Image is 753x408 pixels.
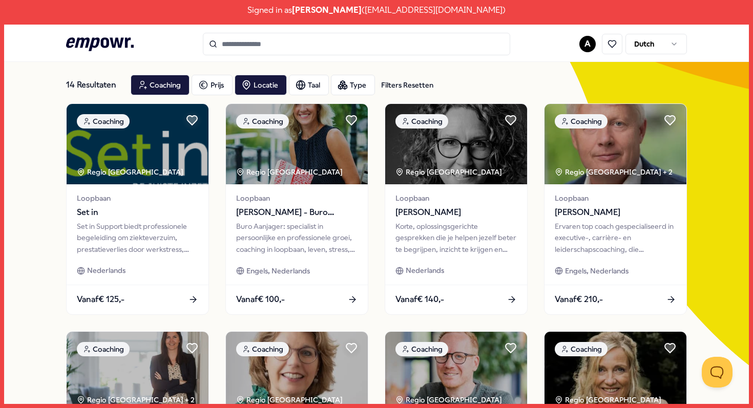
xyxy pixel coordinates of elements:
span: Vanaf € 100,- [236,293,285,306]
span: Vanaf € 125,- [77,293,124,306]
div: Coaching [555,342,608,356]
span: Nederlands [406,265,444,276]
span: Engels, Nederlands [246,265,310,276]
img: package image [385,104,527,184]
div: Set in Support biedt professionele begeleiding om ziekteverzuim, prestatieverlies door werkstress... [77,221,198,255]
div: Regio [GEOGRAPHIC_DATA] + 2 [77,394,195,405]
div: Regio [GEOGRAPHIC_DATA] [236,166,344,178]
div: Coaching [236,342,289,356]
div: Regio [GEOGRAPHIC_DATA] [395,394,504,405]
a: package imageCoachingRegio [GEOGRAPHIC_DATA] + 2Loopbaan[PERSON_NAME]Ervaren top coach gespeciali... [544,103,687,315]
input: Search for products, categories or subcategories [203,33,510,55]
button: Prijs [192,75,233,95]
div: Regio [GEOGRAPHIC_DATA] [555,394,663,405]
div: Coaching [77,342,130,356]
button: Type [331,75,375,95]
div: Coaching [395,114,448,128]
div: Coaching [77,114,130,128]
iframe: Help Scout Beacon - Open [702,357,733,388]
img: package image [226,104,368,184]
span: Engels, Nederlands [565,265,629,276]
span: Loopbaan [395,192,517,204]
button: A [579,36,596,52]
div: Regio [GEOGRAPHIC_DATA] [77,166,185,178]
img: package image [67,104,208,184]
div: 14 Resultaten [66,75,122,95]
button: Locatie [235,75,287,95]
div: Buro Aanjager: specialist in persoonlijke en professionele groei, coaching in loopbaan, leven, st... [236,221,358,255]
span: [PERSON_NAME] [555,206,676,219]
span: Vanaf € 140,- [395,293,444,306]
span: [PERSON_NAME] [292,4,362,17]
span: [PERSON_NAME] - Buro Aanjager [236,206,358,219]
button: Coaching [131,75,190,95]
img: package image [545,104,686,184]
a: package imageCoachingRegio [GEOGRAPHIC_DATA] Loopbaan[PERSON_NAME]Korte, oplossingsgerichte gespr... [385,103,528,315]
a: package imageCoachingRegio [GEOGRAPHIC_DATA] LoopbaanSet inSet in Support biedt professionele beg... [66,103,209,315]
div: Korte, oplossingsgerichte gesprekken die je helpen jezelf beter te begrijpen, inzicht te krijgen ... [395,221,517,255]
div: Regio [GEOGRAPHIC_DATA] + 2 [555,166,673,178]
span: Vanaf € 210,- [555,293,603,306]
div: Filters Resetten [381,79,433,91]
button: Taal [289,75,329,95]
div: Coaching [395,342,448,356]
div: Regio [GEOGRAPHIC_DATA] [236,394,344,405]
span: Loopbaan [236,192,358,204]
span: [PERSON_NAME] [395,206,517,219]
span: Loopbaan [77,192,198,204]
div: Coaching [555,114,608,128]
div: Coaching [236,114,289,128]
div: Ervaren top coach gespecialiseerd in executive-, carrière- en leiderschapscoaching, die professio... [555,221,676,255]
span: Nederlands [87,265,126,276]
span: Set in [77,206,198,219]
span: Loopbaan [555,192,676,204]
a: package imageCoachingRegio [GEOGRAPHIC_DATA] Loopbaan[PERSON_NAME] - Buro AanjagerBuro Aanjager: ... [225,103,368,315]
div: Regio [GEOGRAPHIC_DATA] [395,166,504,178]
